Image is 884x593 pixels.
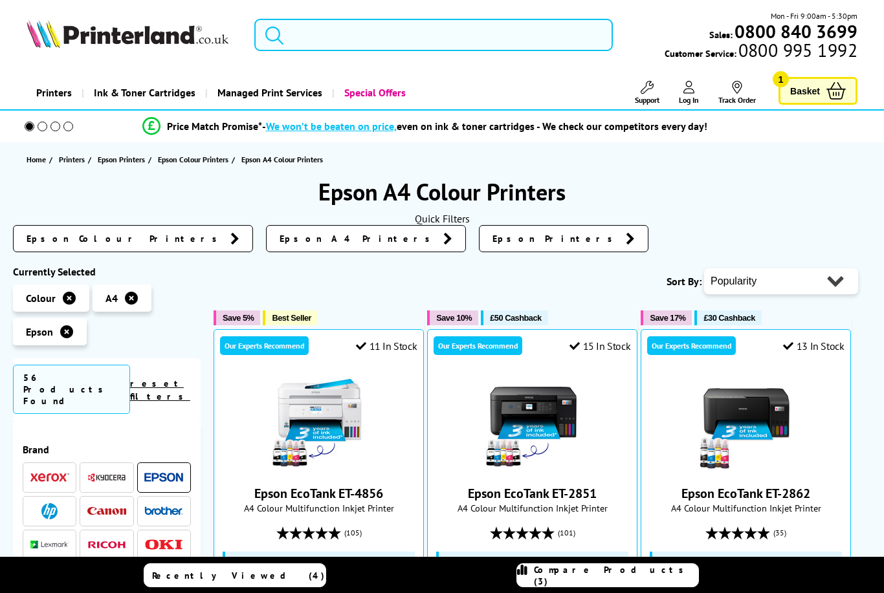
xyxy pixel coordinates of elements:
img: Printerland Logo [27,19,228,48]
span: (101) [558,521,575,545]
span: Epson [26,325,53,338]
button: Save 10% [427,310,478,325]
span: 0800 995 1992 [736,44,857,56]
span: Support [635,95,659,105]
span: A4 Colour Multifunction Inkjet Printer [434,502,630,514]
div: Currently Selected [13,265,201,278]
div: - even on ink & toner cartridges - We check our competitors every day! [262,120,707,133]
span: Recently Viewed (4) [152,570,325,581]
span: Ink & Toner Cartridges [94,76,195,109]
a: Ricoh [87,537,126,553]
div: Quick Filters [13,212,871,225]
a: Support [635,81,659,105]
a: HP [30,503,69,519]
span: Epson A4 Printers [280,232,437,245]
a: Brother [144,503,183,519]
a: Epson Colour Printers [13,225,253,252]
a: Managed Print Services [205,76,332,109]
img: HP [41,503,58,519]
a: Epson EcoTank ET-4856 [254,485,383,502]
a: Canon [87,503,126,519]
span: We won’t be beaten on price, [266,120,397,133]
a: Track Order [718,81,756,105]
span: Mon - Fri 9:00am - 5:30pm [771,10,857,22]
a: Lexmark [30,537,69,553]
span: Epson Colour Printers [158,153,228,166]
a: Compare Products (3) [516,563,699,587]
span: Log In [679,95,699,105]
span: Colour [26,292,56,305]
span: Epson A4 Colour Printers [241,155,323,164]
b: 0800 840 3699 [735,19,857,43]
span: Sort By: [667,275,702,288]
a: Epson Printers [98,153,148,166]
a: Kyocera [87,469,126,486]
img: Epson EcoTank ET-4856 [271,375,368,472]
img: OKI [144,539,183,550]
a: Xerox [30,469,69,486]
a: Special Offers [332,76,415,109]
a: Epson Printers [479,225,648,252]
a: 0800 840 3699 [733,25,857,38]
a: Epson EcoTank ET-2862 [681,485,810,502]
div: 11 In Stock [356,340,417,352]
img: Canon [87,507,126,515]
span: Save 17% [650,313,685,323]
div: 13 In Stock [783,340,844,352]
button: Save 17% [641,310,692,325]
a: Epson [144,469,183,486]
a: Epson EcoTank ET-2862 [698,462,795,475]
button: Save 5% [214,310,260,325]
span: Save 10% [436,313,472,323]
span: Brand [23,443,191,456]
a: Printerland Logo [27,19,238,50]
span: Save 5% [223,313,254,323]
img: Lexmark [30,541,69,548]
span: Basket [790,82,820,100]
a: reset filters [130,378,190,402]
a: Epson EcoTank ET-2851 [484,462,581,475]
img: Xerox [30,473,69,482]
a: Printers [27,76,82,109]
span: (105) [344,521,362,545]
button: £50 Cashback [481,310,547,325]
span: Epson Colour Printers [27,232,224,245]
img: Ricoh [87,541,126,548]
img: Epson [144,473,183,482]
button: £30 Cashback [694,310,761,325]
img: Epson EcoTank ET-2862 [698,375,795,472]
span: £30 Cashback [703,313,755,323]
span: £50 Cashback [458,556,513,566]
div: Our Experts Recommend [220,336,309,355]
a: Epson EcoTank ET-2851 [468,485,597,502]
span: Compare Products (3) [534,564,698,587]
li: modal_Promise [6,115,843,138]
img: Epson EcoTank ET-2851 [484,375,581,472]
h1: Epson A4 Colour Printers [13,177,871,207]
div: Our Experts Recommend [434,336,522,355]
span: Epson Printers [492,232,619,245]
span: A4 Colour Multifunction Inkjet Printer [221,502,417,514]
a: Epson EcoTank ET-4856 [271,462,368,475]
span: Best Seller [272,313,311,323]
a: Home [27,153,49,166]
span: £50 Cashback [490,313,541,323]
img: Kyocera [87,473,126,482]
a: Log In [679,81,699,105]
a: Epson Colour Printers [158,153,232,166]
span: £30 Cashback [671,556,726,566]
img: Brother [144,506,183,515]
button: Best Seller [263,310,318,325]
span: A4 [105,292,118,305]
span: Customer Service: [665,44,857,59]
a: Recently Viewed (4) [144,563,326,587]
span: Epson Printers [98,153,145,166]
span: 1 [773,71,789,87]
span: Sales: [709,28,733,41]
a: Basket 1 [779,77,857,105]
span: Printers [59,153,85,166]
a: OKI [144,537,183,553]
span: Free 5 Year Warranty [244,556,326,566]
div: Our Experts Recommend [647,336,736,355]
a: Printers [59,153,88,166]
